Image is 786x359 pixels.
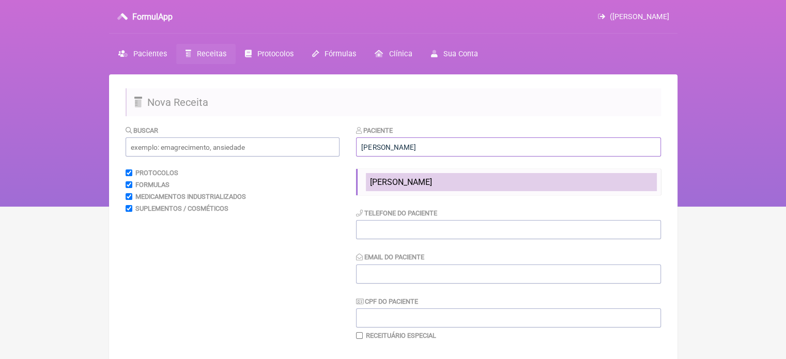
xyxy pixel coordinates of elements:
[126,137,340,157] input: exemplo: emagrecimento, ansiedade
[356,209,437,217] label: Telefone do Paciente
[303,44,365,64] a: Fórmulas
[356,298,418,305] label: CPF do Paciente
[135,169,178,177] label: Protocolos
[389,50,412,58] span: Clínica
[356,253,424,261] label: Email do Paciente
[365,44,421,64] a: Clínica
[126,88,661,116] h2: Nova Receita
[325,50,356,58] span: Fórmulas
[610,12,669,21] span: ([PERSON_NAME]
[176,44,236,64] a: Receitas
[366,332,436,339] label: Receituário Especial
[370,177,432,187] span: [PERSON_NAME]
[132,12,173,22] h3: FormulApp
[257,50,294,58] span: Protocolos
[236,44,303,64] a: Protocolos
[443,50,478,58] span: Sua Conta
[598,12,669,21] a: ([PERSON_NAME]
[135,181,169,189] label: Formulas
[197,50,226,58] span: Receitas
[421,44,487,64] a: Sua Conta
[133,50,167,58] span: Pacientes
[356,127,393,134] label: Paciente
[126,127,159,134] label: Buscar
[109,44,176,64] a: Pacientes
[135,193,246,200] label: Medicamentos Industrializados
[135,205,228,212] label: Suplementos / Cosméticos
